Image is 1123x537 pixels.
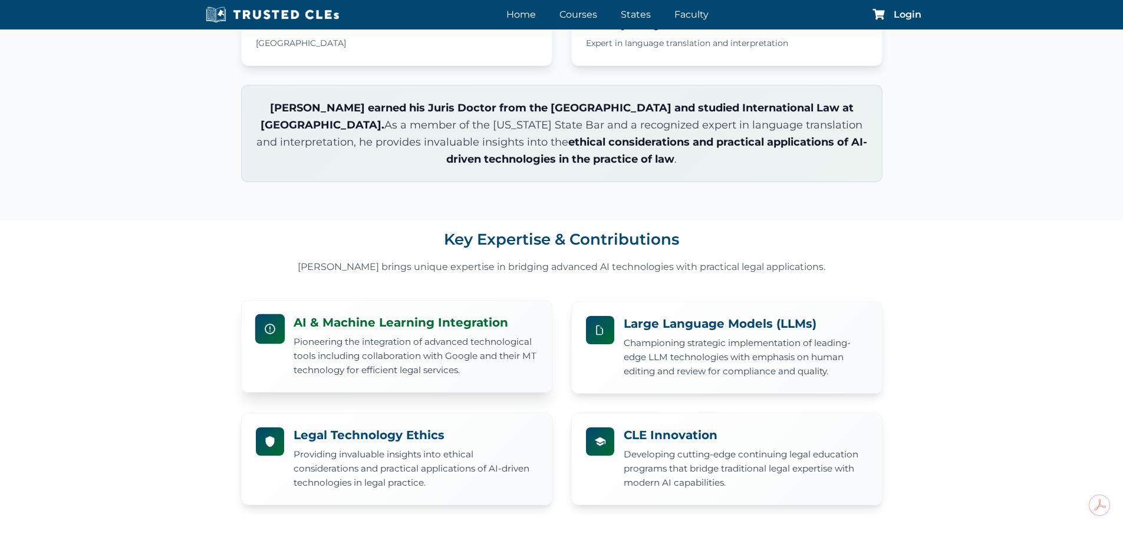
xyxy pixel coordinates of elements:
img: Trusted CLEs [202,6,343,24]
h3: AI & Machine Learning Integration [294,315,538,330]
a: Faculty [671,6,712,23]
p: Providing invaluable insights into ethical considerations and practical applications of AI-driven... [294,447,538,490]
p: Pioneering the integration of advanced technological tools including collaboration with Google an... [294,335,538,378]
a: Home [503,6,539,23]
strong: ethical considerations and practical applications of AI-driven technologies in the practice of law [446,136,867,166]
strong: [PERSON_NAME] earned his Juris Doctor from the [GEOGRAPHIC_DATA] and studied International Law at... [261,101,854,131]
p: As a member of the [US_STATE] State Bar and a recognized expert in language translation and inter... [256,100,868,167]
a: Courses [556,6,600,23]
a: States [618,6,654,23]
p: [PERSON_NAME] brings unique expertise in bridging advanced AI technologies with practical legal a... [18,259,1105,275]
h3: CLE Innovation [624,427,868,443]
p: Developing cutting-edge continuing legal education programs that bridge traditional legal experti... [624,447,868,490]
p: [GEOGRAPHIC_DATA] [256,35,538,51]
p: Expert in language translation and interpretation [586,35,868,51]
p: Championing strategic implementation of leading-edge LLM technologies with emphasis on human edit... [624,336,868,379]
a: Login [894,10,921,19]
h3: Large Language Models (LLMs) [624,316,868,331]
h3: Legal Technology Ethics [294,427,538,443]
